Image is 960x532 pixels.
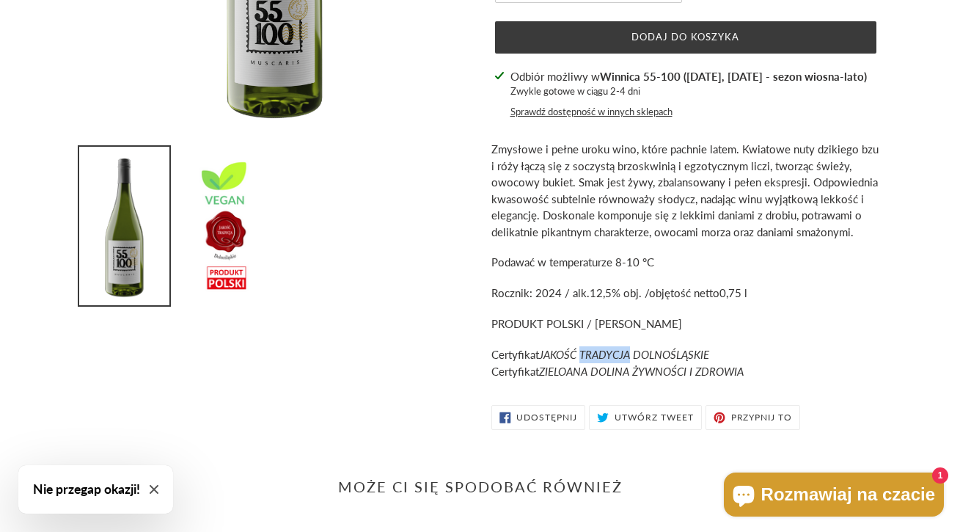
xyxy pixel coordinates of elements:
[491,286,590,299] span: Rocznik: 2024 / alk.
[491,316,880,332] p: PRODUKT POLSKI / [PERSON_NAME]
[731,413,793,422] span: Przypnij to
[590,286,649,299] span: 12,5% obj. /
[79,147,169,305] img: Załaduj obraz do przeglądarki galerii, Polskie wino białe półwytrawne Muscaris 2024
[719,473,948,520] inbox-online-store-chat: Czat w sklepie online Shopify
[491,346,880,379] p: Certyfikat Certyfikat
[539,365,744,378] em: ZIELOANA DOLINA ŻYWNOŚCI I ZDROWIA
[615,413,694,422] span: Utwórz tweet
[631,31,739,43] span: Dodaj do koszyka
[600,70,867,83] strong: Winnica 55-100 ([DATE], [DATE] - sezon wiosna-lato)
[510,105,673,120] button: Sprawdź dostępność w innych sklepach
[510,68,867,85] p: Odbiór możliwy w
[495,21,876,54] button: Dodaj do koszyka
[719,286,747,299] span: 0,75 l
[180,147,270,305] img: Załaduj obraz do przeglądarki galerii, Polskie wino białe półwytrawne Muscaris 2024
[491,254,880,271] p: Podawać w temperaturze 8-10 °C
[81,478,880,495] h2: Może Ci się spodobać również
[649,286,719,299] span: objętość netto
[516,413,577,422] span: Udostępnij
[510,84,867,99] p: Zwykle gotowe w ciągu 2-4 dni
[491,142,879,238] span: Zmysłowe i pełne uroku wino, które pachnie latem. Kwiatowe nuty dzikiego bzu i róży łączą się z s...
[539,348,709,361] em: JAKOŚĆ TRADYCJA DOLNOŚLĄSKIE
